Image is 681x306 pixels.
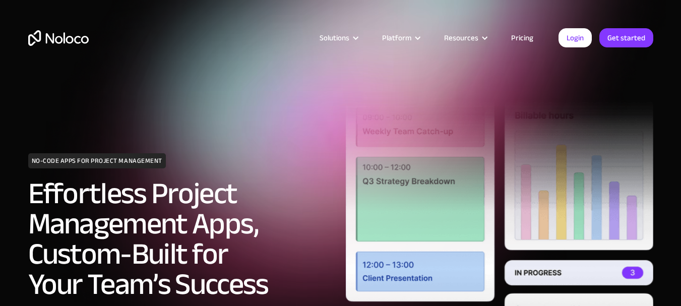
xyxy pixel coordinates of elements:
a: home [28,30,89,46]
div: Solutions [307,31,369,44]
div: Solutions [320,31,349,44]
h2: Effortless Project Management Apps, Custom-Built for Your Team’s Success [28,178,336,299]
h1: NO-CODE APPS FOR PROJECT MANAGEMENT [28,153,166,168]
a: Pricing [499,31,546,44]
a: Login [559,28,592,47]
div: Resources [431,31,499,44]
div: Platform [369,31,431,44]
div: Platform [382,31,411,44]
div: Resources [444,31,478,44]
a: Get started [599,28,653,47]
